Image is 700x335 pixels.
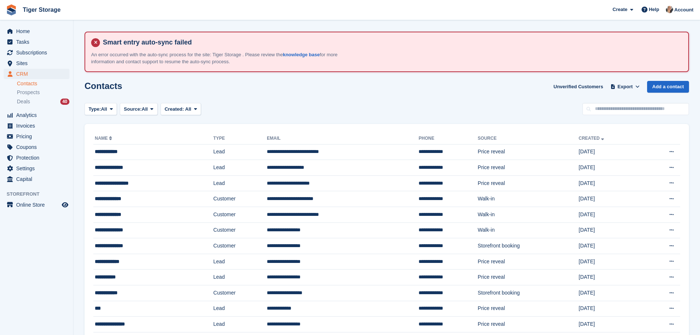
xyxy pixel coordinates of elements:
span: Type: [89,106,101,113]
a: menu [4,142,69,152]
td: Storefront booking [478,285,579,301]
td: Price reveal [478,254,579,270]
span: Analytics [16,110,60,120]
span: Help [649,6,659,13]
td: [DATE] [579,191,643,207]
a: Add a contact [647,81,689,93]
td: Price reveal [478,160,579,176]
span: Created: [165,106,184,112]
td: [DATE] [579,254,643,270]
span: Sites [16,58,60,68]
a: Unverified Customers [550,81,606,93]
a: Prospects [17,89,69,96]
a: menu [4,37,69,47]
a: menu [4,69,69,79]
span: Pricing [16,131,60,142]
a: menu [4,121,69,131]
a: knowledge base [283,52,320,57]
span: Prospects [17,89,40,96]
span: Account [674,6,693,14]
span: Invoices [16,121,60,131]
span: Subscriptions [16,47,60,58]
td: [DATE] [579,222,643,238]
a: menu [4,47,69,58]
span: Online Store [16,200,60,210]
td: Walk-in [478,207,579,223]
p: An error occurred with the auto-sync process for the site: Tiger Storage . Please review the for ... [91,51,348,65]
a: menu [4,174,69,184]
span: Protection [16,153,60,163]
span: Create [613,6,627,13]
a: menu [4,131,69,142]
span: Tasks [16,37,60,47]
a: Name [95,136,114,141]
td: [DATE] [579,317,643,332]
td: Price reveal [478,175,579,191]
td: Price reveal [478,301,579,317]
span: All [142,106,148,113]
img: Becky Martin [666,6,673,13]
a: Preview store [61,200,69,209]
td: Customer [213,191,267,207]
td: Lead [213,144,267,160]
a: menu [4,153,69,163]
span: CRM [16,69,60,79]
span: Settings [16,163,60,174]
td: [DATE] [579,207,643,223]
td: Customer [213,285,267,301]
td: Storefront booking [478,238,579,254]
th: Email [267,133,419,145]
td: Walk-in [478,191,579,207]
span: Source: [124,106,141,113]
div: 40 [60,99,69,105]
span: Home [16,26,60,36]
a: menu [4,200,69,210]
th: Type [213,133,267,145]
span: Coupons [16,142,60,152]
span: All [185,106,191,112]
td: Price reveal [478,270,579,285]
a: Tiger Storage [20,4,64,16]
span: Export [618,83,633,90]
a: menu [4,163,69,174]
th: Source [478,133,579,145]
td: Customer [213,222,267,238]
a: menu [4,26,69,36]
button: Type: All [85,103,117,115]
td: Customer [213,238,267,254]
h1: Contacts [85,81,122,91]
img: stora-icon-8386f47178a22dfd0bd8f6a31ec36ba5ce8667c1dd55bd0f319d3a0aa187defe.svg [6,4,17,15]
td: Price reveal [478,317,579,332]
a: Contacts [17,80,69,87]
span: All [101,106,107,113]
button: Created: All [161,103,201,115]
td: [DATE] [579,270,643,285]
th: Phone [419,133,478,145]
a: menu [4,58,69,68]
td: Walk-in [478,222,579,238]
a: menu [4,110,69,120]
td: Lead [213,317,267,332]
a: Created [579,136,606,141]
td: Price reveal [478,144,579,160]
button: Export [609,81,641,93]
td: Customer [213,207,267,223]
td: [DATE] [579,238,643,254]
td: [DATE] [579,175,643,191]
td: Lead [213,254,267,270]
td: Lead [213,270,267,285]
h4: Smart entry auto-sync failed [100,38,682,47]
td: Lead [213,160,267,176]
a: Deals 40 [17,98,69,106]
button: Source: All [120,103,158,115]
td: Lead [213,175,267,191]
td: [DATE] [579,160,643,176]
td: [DATE] [579,301,643,317]
span: Capital [16,174,60,184]
td: [DATE] [579,144,643,160]
td: [DATE] [579,285,643,301]
td: Lead [213,301,267,317]
span: Storefront [7,190,73,198]
span: Deals [17,98,30,105]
